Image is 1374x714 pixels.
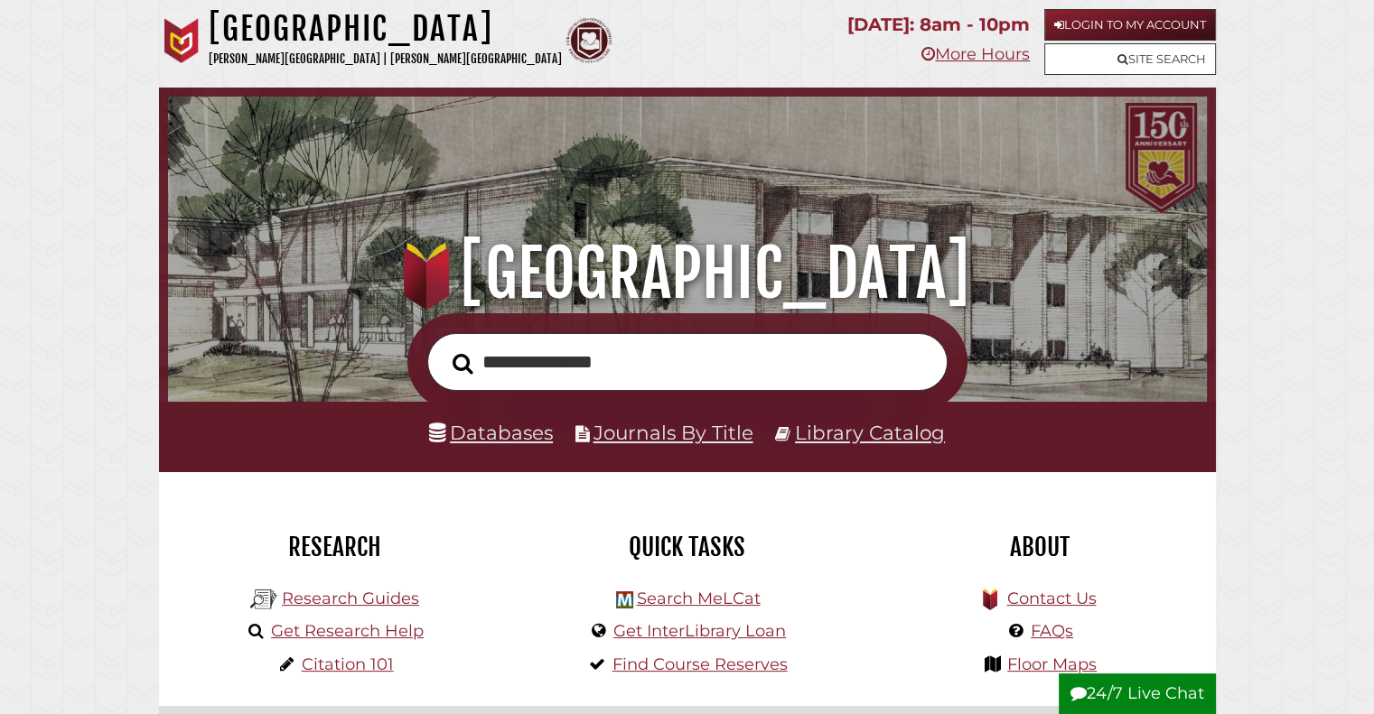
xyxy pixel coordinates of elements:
a: Citation 101 [302,654,394,674]
h2: About [877,532,1202,562]
h2: Research [173,532,498,562]
a: Search MeLCat [636,589,760,608]
a: Library Catalog [795,421,945,444]
a: Floor Maps [1007,654,1097,674]
a: Research Guides [282,589,419,608]
a: Databases [429,421,553,444]
h2: Quick Tasks [525,532,850,562]
a: Find Course Reserves [612,654,788,674]
a: Get Research Help [271,621,424,641]
img: Hekman Library Logo [250,586,277,613]
img: Calvin Theological Seminary [566,18,612,63]
a: Login to My Account [1044,9,1216,41]
p: [PERSON_NAME][GEOGRAPHIC_DATA] | [PERSON_NAME][GEOGRAPHIC_DATA] [209,49,562,70]
a: Get InterLibrary Loan [613,621,786,641]
button: Search [444,348,482,379]
a: FAQs [1031,621,1073,641]
a: Contact Us [1006,589,1096,608]
a: Journals By Title [594,421,753,444]
a: Site Search [1044,43,1216,75]
i: Search [453,352,473,374]
img: Hekman Library Logo [616,591,633,608]
h1: [GEOGRAPHIC_DATA] [209,9,562,49]
p: [DATE]: 8am - 10pm [847,9,1030,41]
a: More Hours [921,44,1030,64]
h1: [GEOGRAPHIC_DATA] [188,234,1185,313]
img: Calvin University [159,18,204,63]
